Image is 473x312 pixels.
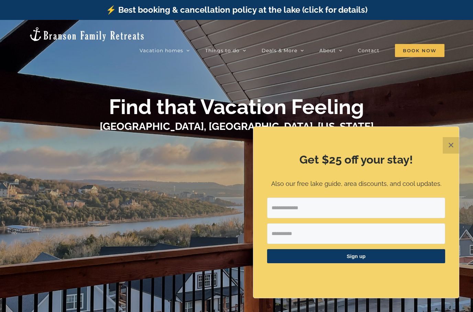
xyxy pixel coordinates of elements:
h2: Get $25 off your stay! [267,152,445,168]
a: Things to do [205,44,246,57]
span: Vacation homes [140,48,183,53]
input: First Name [267,223,445,244]
a: Book Now [395,44,444,57]
a: ⚡️ Best booking & cancellation policy at the lake (click for details) [106,5,367,15]
span: Things to do [205,48,240,53]
a: Deals & More [262,44,304,57]
p: ​ [267,272,445,279]
span: Contact [358,48,379,53]
h1: [GEOGRAPHIC_DATA], [GEOGRAPHIC_DATA], [US_STATE] [100,119,374,134]
a: About [319,44,342,57]
a: Vacation homes [140,44,190,57]
input: Email Address [267,198,445,218]
a: Contact [358,44,379,57]
button: Sign up [267,249,445,263]
span: Deals & More [262,48,297,53]
b: Find that Vacation Feeling [109,95,364,119]
iframe: Branson Family Retreats - Opens on Book page - Availability/Property Search Widget [185,138,288,254]
span: About [319,48,336,53]
img: Branson Family Retreats Logo [29,26,145,42]
nav: Main Menu [140,44,444,57]
p: Also our free lake guide, area discounts, and cool updates. [267,179,445,189]
button: Close [443,137,459,154]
